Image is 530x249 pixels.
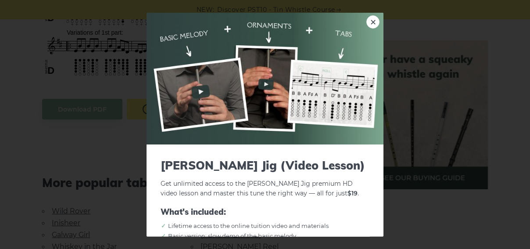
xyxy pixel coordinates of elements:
[161,207,369,217] span: What's included:
[347,189,358,197] strong: $19
[366,15,380,28] a: ×
[161,158,369,172] span: [PERSON_NAME] Jig (Video Lesson)
[147,12,383,144] img: Tin Whistle Tune Tutorial Preview
[161,158,369,198] p: Get unlimited access to the [PERSON_NAME] Jig premium HD video lesson and master this tune the ri...
[168,231,369,241] li: Basic version: slow demo of the basic melody
[168,221,369,231] li: Lifetime access to the online tuition video and materials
